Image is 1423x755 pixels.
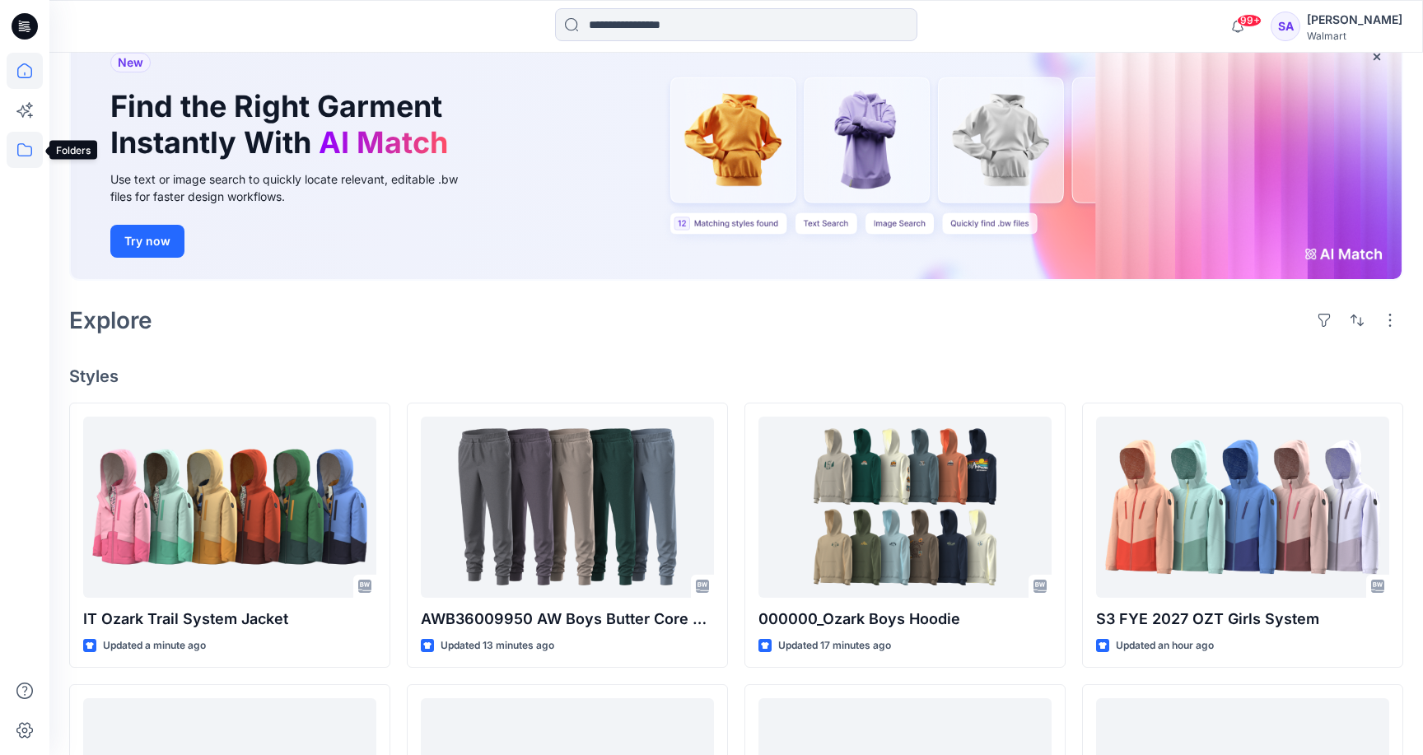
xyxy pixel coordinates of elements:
div: SA [1271,12,1300,41]
p: 000000_Ozark Boys Hoodie [758,608,1052,631]
a: AWB36009950 AW Boys Butter Core Knit Jogger (LY S4 Carryover-ASTM spec) [421,417,714,598]
a: S3 FYE 2027 OZT Girls System [1096,417,1389,598]
div: Use text or image search to quickly locate relevant, editable .bw files for faster design workflows. [110,170,481,205]
span: 99+ [1237,14,1262,27]
button: Try now [110,225,184,258]
span: New [118,53,143,72]
p: Updated a minute ago [103,637,206,655]
h2: Explore [69,307,152,333]
p: AWB36009950 AW Boys Butter Core Knit Jogger (LY S4 Carryover-ASTM spec) [421,608,714,631]
p: S3 FYE 2027 OZT Girls System [1096,608,1389,631]
p: Updated an hour ago [1116,637,1214,655]
a: 000000_Ozark Boys Hoodie [758,417,1052,598]
span: AI Match [319,124,448,161]
div: Walmart [1307,30,1402,42]
p: IT Ozark Trail System Jacket [83,608,376,631]
p: Updated 17 minutes ago [778,637,891,655]
div: [PERSON_NAME] [1307,10,1402,30]
a: IT Ozark Trail System Jacket [83,417,376,598]
p: Updated 13 minutes ago [441,637,554,655]
h4: Styles [69,366,1403,386]
h1: Find the Right Garment Instantly With [110,89,456,160]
